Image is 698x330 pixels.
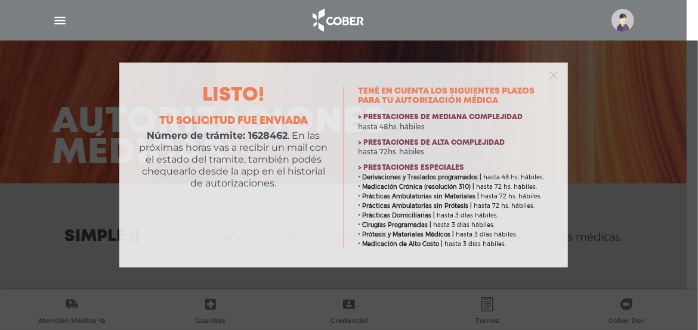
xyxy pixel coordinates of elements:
b: Medicación de Alto Costo | [363,240,443,248]
b: Prácticas Ambulatorias sin Materiales | [363,192,480,200]
span: hasta 72 hs. hábiles. [477,183,538,191]
b: Prótesis y Materiales Médicos | [363,231,455,238]
h4: > Prestaciones de mediana complejidad [359,113,549,122]
b: Cirugías Programadas | [363,221,432,229]
span: hasta 72 hs. hábiles. [474,202,535,210]
span: hasta 3 días hábiles. [456,231,518,238]
b: Prácticas Domiciliarias | [363,211,436,219]
span: hasta 72 hs. hábiles. [481,192,542,200]
b: Derivaciones y Traslados programados | [363,173,482,181]
h4: > Prestaciones especiales [359,164,549,172]
h3: Tené en cuenta los siguientes plazos para tu autorización médica [359,86,549,107]
b: Prácticas Ambulatorias sin Prótesis | [363,202,472,210]
h4: Tu solicitud fue enviada [138,115,329,128]
b: Número de trámite: 1628462 [147,130,288,141]
p: hasta 48hs. hábiles. [359,122,549,132]
span: hasta 3 días hábiles. [437,211,499,219]
h4: > Prestaciones de alta complejidad [359,139,549,147]
b: Medicación Crónica (resolución 310) | [363,183,475,191]
span: hasta 3 días hábiles. [445,240,506,248]
span: hasta 48 hs. hábiles. [484,173,545,181]
p: . En las próximas horas vas a recibir un mail con el estado del tramite, también podés chequearlo... [138,130,329,189]
p: hasta 72hs. hábiles. [359,147,549,157]
h2: Listo! [138,86,329,105]
span: hasta 3 días hábiles. [434,221,495,229]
